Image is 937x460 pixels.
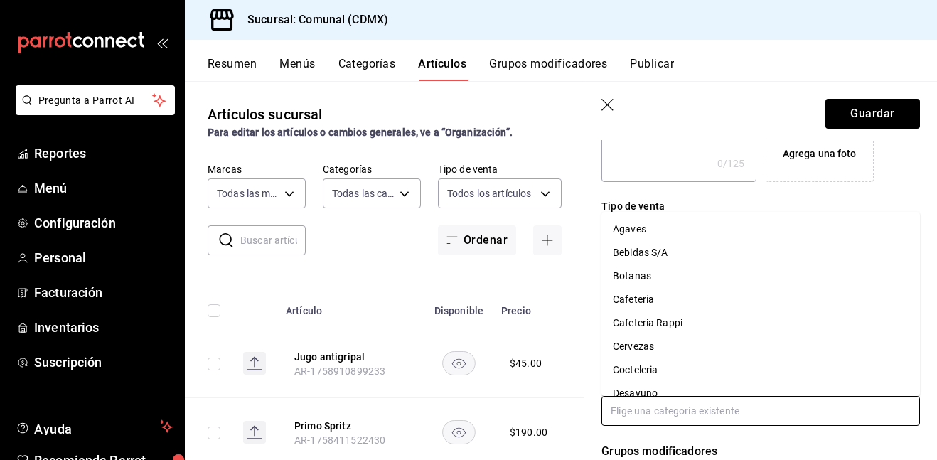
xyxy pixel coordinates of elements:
span: Reportes [34,144,173,163]
button: Pregunta a Parrot AI [16,85,175,115]
span: AR-1758910899233 [294,365,385,377]
span: Suscripción [34,353,173,372]
th: Precio [493,284,570,329]
div: Artículos sucursal [208,104,322,125]
li: Bebidas S/A [601,241,920,264]
button: Menús [279,57,315,81]
span: Personal [34,248,173,267]
span: Pregunta a Parrot AI [38,93,153,108]
span: Inventarios [34,318,173,337]
span: Ayuda [34,418,154,435]
li: Cafeteria Rappi [601,311,920,335]
button: Ordenar [438,225,516,255]
label: Marcas [208,164,306,174]
li: Botanas [601,264,920,288]
span: Facturación [34,283,173,302]
li: Agaves [601,218,920,241]
div: Tipo de venta [601,199,920,214]
div: $ 190.00 [510,425,547,439]
span: Todas las categorías, Sin categoría [332,186,395,200]
div: $ 45.00 [510,356,542,370]
li: Cafeteria [601,288,920,311]
div: navigation tabs [208,57,937,81]
button: edit-product-location [294,350,408,364]
button: availability-product [442,420,476,444]
li: Cervezas [601,335,920,358]
button: Categorías [338,57,396,81]
h3: Sucursal: Comunal (CDMX) [236,11,388,28]
button: Artículos [418,57,466,81]
span: Configuración [34,213,173,232]
a: Pregunta a Parrot AI [10,103,175,118]
div: Agrega una foto [783,146,857,161]
input: Elige una categoría existente [601,396,920,426]
li: Desayuno [601,382,920,405]
span: Todas las marcas, Sin marca [217,186,279,200]
span: AR-1758411522430 [294,434,385,446]
span: Todos los artículos [447,186,532,200]
button: Guardar [825,99,920,129]
input: Buscar artículo [240,226,306,255]
p: Grupos modificadores [601,443,920,460]
th: Disponible [425,284,493,329]
button: edit-product-location [294,419,408,433]
label: Categorías [323,164,421,174]
button: Resumen [208,57,257,81]
li: Cocteleria [601,358,920,382]
strong: Para editar los artículos o cambios generales, ve a “Organización”. [208,127,513,138]
button: Publicar [630,57,674,81]
button: availability-product [442,351,476,375]
button: open_drawer_menu [156,37,168,48]
button: Grupos modificadores [489,57,607,81]
label: Tipo de venta [438,164,562,174]
th: Artículo [277,284,425,329]
div: 0 /125 [717,156,745,171]
span: Menú [34,178,173,198]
